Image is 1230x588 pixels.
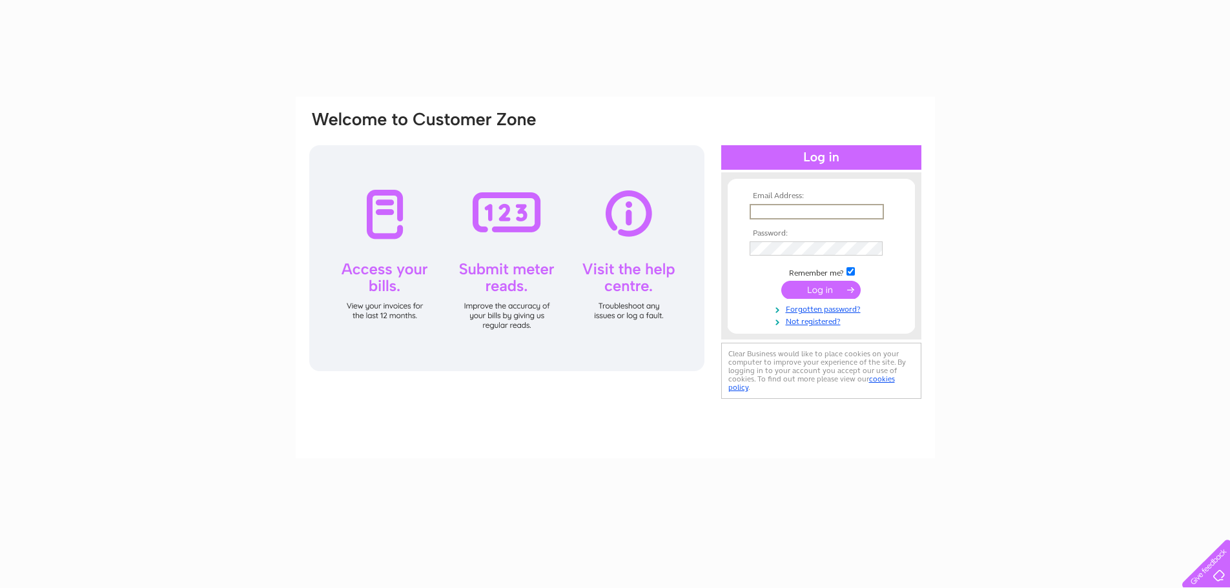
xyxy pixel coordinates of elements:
a: Not registered? [750,314,896,327]
td: Remember me? [746,265,896,278]
a: Forgotten password? [750,302,896,314]
th: Email Address: [746,192,896,201]
input: Submit [781,281,861,299]
a: cookies policy [728,374,895,392]
div: Clear Business would like to place cookies on your computer to improve your experience of the sit... [721,343,921,399]
th: Password: [746,229,896,238]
